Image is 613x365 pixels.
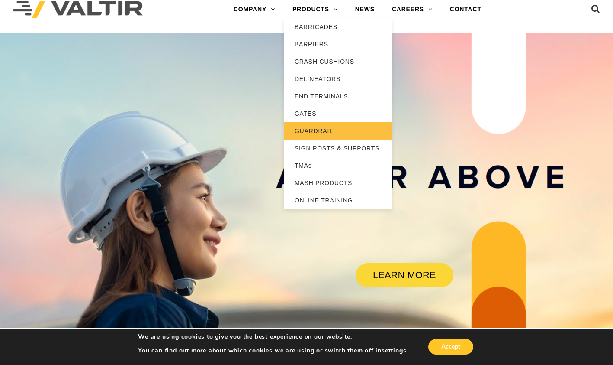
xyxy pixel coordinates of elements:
[284,53,392,70] a: CRASH CUSHIONS
[428,339,473,355] button: Accept
[284,105,392,122] a: GATES
[383,1,441,18] a: CAREERS
[347,1,383,18] a: NEWS
[284,1,347,18] a: PRODUCTS
[284,122,392,140] a: GUARDRAIL
[356,263,453,287] a: LEARN MORE
[441,1,490,18] a: CONTACT
[284,174,392,192] a: MASH PRODUCTS
[284,88,392,105] a: END TERMINALS
[13,1,143,19] img: Valtir
[382,347,406,355] button: settings
[284,140,392,157] a: SIGN POSTS & SUPPORTS
[284,18,392,36] a: BARRICADES
[138,347,408,355] p: You can find out more about which cookies we are using or switch them off in .
[225,1,284,18] a: COMPANY
[284,157,392,174] a: TMAs
[138,333,408,341] p: We are using cookies to give you the best experience on our website.
[284,192,392,209] a: ONLINE TRAINING
[284,36,392,53] a: BARRIERS
[284,70,392,88] a: DELINEATORS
